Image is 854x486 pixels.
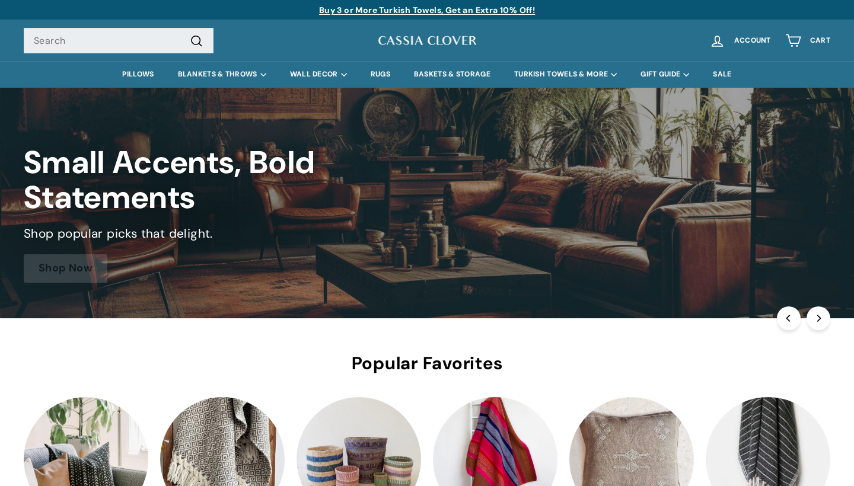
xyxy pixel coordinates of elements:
[734,37,771,44] span: Account
[807,306,830,330] button: Next
[24,28,213,54] input: Search
[629,61,701,88] summary: GIFT GUIDE
[110,61,165,88] a: PILLOWS
[778,23,837,58] a: Cart
[359,61,402,88] a: RUGS
[777,306,801,330] button: Previous
[701,61,743,88] a: SALE
[278,61,359,88] summary: WALL DECOR
[319,5,535,15] a: Buy 3 or More Turkish Towels, Get an Extra 10% Off!
[702,23,778,58] a: Account
[502,61,629,88] summary: TURKISH TOWELS & MORE
[402,61,502,88] a: BASKETS & STORAGE
[810,37,830,44] span: Cart
[24,354,830,373] h2: Popular Favorites
[166,61,278,88] summary: BLANKETS & THROWS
